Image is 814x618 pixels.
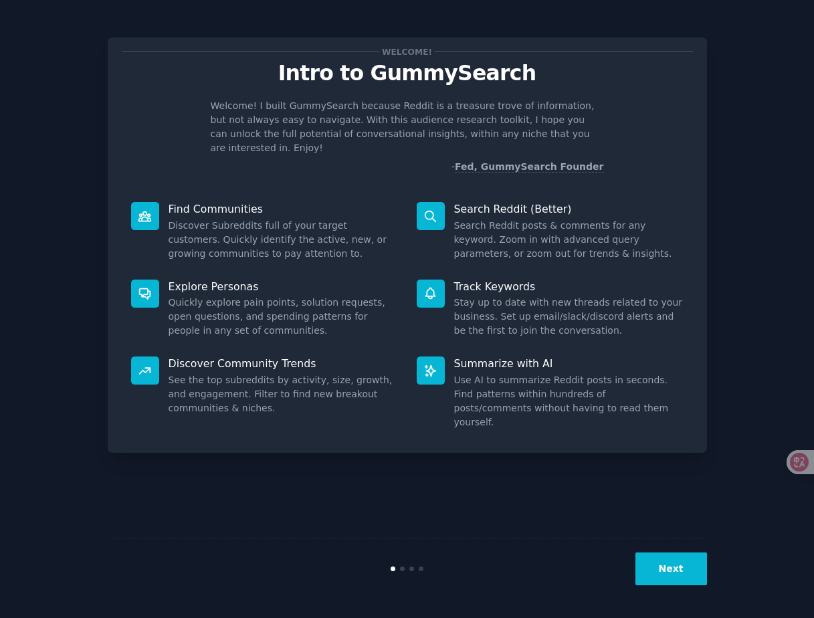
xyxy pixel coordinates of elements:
p: Explore Personas [169,280,398,294]
a: Fed, GummySearch Founder [455,161,604,173]
p: Find Communities [169,202,398,216]
p: Discover Community Trends [169,356,398,371]
p: Track Keywords [454,280,684,294]
dd: Quickly explore pain points, solution requests, open questions, and spending patterns for people ... [169,296,398,338]
dd: Use AI to summarize Reddit posts in seconds. Find patterns within hundreds of posts/comments with... [454,373,684,429]
button: Next [635,552,707,585]
dd: Search Reddit posts & comments for any keyword. Zoom in with advanced query parameters, or zoom o... [454,219,684,261]
p: Search Reddit (Better) [454,202,684,216]
p: Summarize with AI [454,356,684,371]
p: Intro to GummySearch [122,62,693,85]
dd: Stay up to date with new threads related to your business. Set up email/slack/discord alerts and ... [454,296,684,338]
p: Welcome! I built GummySearch because Reddit is a treasure trove of information, but not always ea... [211,99,604,155]
dd: See the top subreddits by activity, size, growth, and engagement. Filter to find new breakout com... [169,373,398,415]
dd: Discover Subreddits full of your target customers. Quickly identify the active, new, or growing c... [169,219,398,261]
div: - [451,160,604,174]
span: Welcome! [379,45,434,59]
